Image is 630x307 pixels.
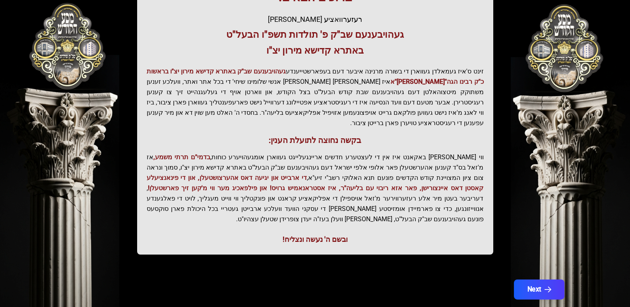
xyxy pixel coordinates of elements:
p: ווי [PERSON_NAME] באקאנט איז אין די לעצטערע חדשים אריינגעלייגט געווארן אומגעהויערע כוחות, אז מ'זא... [147,152,484,224]
div: ובשם ה' נעשה ונצליח! [147,234,484,245]
span: געהויבענעם שב"ק באתרא קדישא מירון יצ"ו בראשות כ"ק רבינו הגה"[PERSON_NAME]"א [147,68,484,85]
span: בדמי"ם תרתי משמע, [153,153,210,161]
button: Next [514,280,564,299]
h3: בקשה נחוצה לתועלת הענין: [147,135,484,146]
h3: באתרא קדישא מירון יצ"ו [147,44,484,57]
p: זינט ס'איז געמאלדן געווארן די בשורה מרנינה איבער דעם בעפארשטייענדע איז [PERSON_NAME] [PERSON_NAME... [147,66,484,128]
span: די ארבייט און יגיעה דאס אהערצושטעלן, און די פינאנציעלע קאסטן דאס איינצורישן, פאר אזא ריבוי עם בלי... [147,174,484,192]
div: רעזערוואציע [PERSON_NAME] [147,14,484,25]
h3: געהויבענעם שב"ק פ' תולדות תשפ"ו הבעל"ט [147,28,484,41]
